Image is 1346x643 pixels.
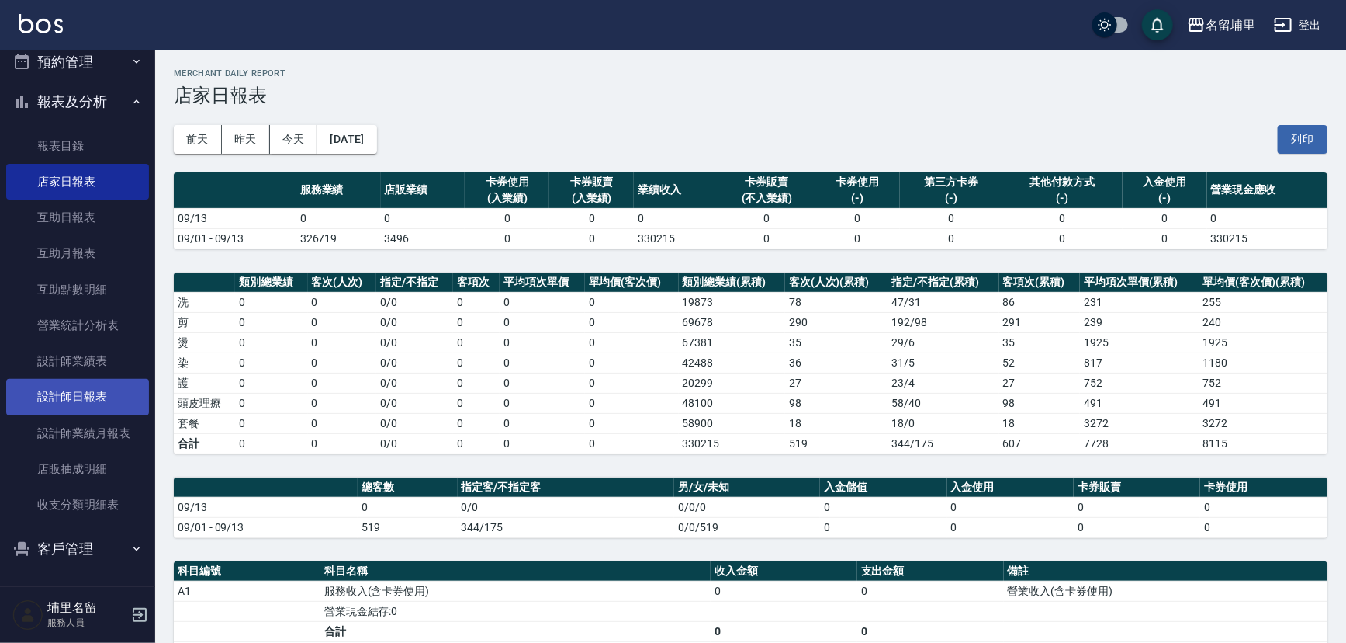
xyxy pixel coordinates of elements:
[1074,478,1200,498] th: 卡券販賣
[174,497,358,517] td: 09/13
[1268,11,1327,40] button: 登出
[465,208,549,228] td: 0
[1004,581,1327,601] td: 營業收入(含卡券使用)
[999,413,1081,433] td: 18
[453,373,500,393] td: 0
[679,373,785,393] td: 20299
[585,393,679,413] td: 0
[1199,273,1327,293] th: 單均價(客次價)(累積)
[785,273,888,293] th: 客次(人次)(累積)
[500,373,584,393] td: 0
[679,332,785,353] td: 67381
[999,332,1081,353] td: 35
[500,292,584,312] td: 0
[465,228,549,249] td: 0
[453,353,500,373] td: 0
[308,312,376,332] td: 0
[376,292,453,312] td: 0 / 0
[308,373,376,393] td: 0
[1199,353,1327,373] td: 1180
[1181,9,1261,41] button: 名留埔里
[679,353,785,373] td: 42488
[381,228,465,249] td: 3496
[308,273,376,293] th: 客次(人次)
[549,208,634,228] td: 0
[711,581,857,601] td: 0
[819,190,896,207] div: (-)
[235,393,307,413] td: 0
[453,332,500,353] td: 0
[1080,353,1199,373] td: 817
[718,208,815,228] td: 0
[1199,312,1327,332] td: 240
[900,228,1002,249] td: 0
[6,272,149,308] a: 互助點數明細
[900,208,1002,228] td: 0
[174,172,1327,249] table: a dense table
[500,353,584,373] td: 0
[453,273,500,293] th: 客項次
[174,312,235,332] td: 剪
[376,413,453,433] td: 0 / 0
[235,353,307,373] td: 0
[1074,497,1200,517] td: 0
[222,125,270,154] button: 昨天
[174,125,222,154] button: 前天
[785,433,888,454] td: 519
[6,308,149,343] a: 營業統計分析表
[47,600,126,616] h5: 埔里名留
[999,292,1081,312] td: 86
[6,487,149,523] a: 收支分類明細表
[453,292,500,312] td: 0
[585,312,679,332] td: 0
[1002,208,1123,228] td: 0
[999,312,1081,332] td: 291
[999,353,1081,373] td: 52
[469,190,545,207] div: (入業績)
[585,353,679,373] td: 0
[308,393,376,413] td: 0
[6,343,149,379] a: 設計師業績表
[1080,312,1199,332] td: 239
[679,413,785,433] td: 58900
[235,373,307,393] td: 0
[6,200,149,235] a: 互助日報表
[679,273,785,293] th: 類別總業績(累積)
[376,433,453,454] td: 0/0
[174,478,1327,538] table: a dense table
[888,312,999,332] td: 192 / 98
[679,292,785,312] td: 19873
[785,373,888,393] td: 27
[1142,9,1173,40] button: save
[453,393,500,413] td: 0
[174,561,320,582] th: 科目編號
[174,353,235,373] td: 染
[1278,125,1327,154] button: 列印
[857,561,1004,582] th: 支出金額
[1074,517,1200,537] td: 0
[358,478,458,498] th: 總客數
[634,172,718,209] th: 業績收入
[174,85,1327,106] h3: 店家日報表
[711,621,857,641] td: 0
[674,517,820,537] td: 0/0/519
[1002,228,1123,249] td: 0
[174,433,235,454] td: 合計
[6,529,149,569] button: 客戶管理
[1080,433,1199,454] td: 7728
[820,497,946,517] td: 0
[376,312,453,332] td: 0 / 0
[1206,16,1255,35] div: 名留埔里
[1080,373,1199,393] td: 752
[47,616,126,630] p: 服務人員
[296,172,381,209] th: 服務業績
[857,621,1004,641] td: 0
[1004,561,1327,582] th: 備註
[358,497,458,517] td: 0
[453,413,500,433] td: 0
[820,517,946,537] td: 0
[1126,174,1203,190] div: 入金使用
[585,373,679,393] td: 0
[585,413,679,433] td: 0
[785,353,888,373] td: 36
